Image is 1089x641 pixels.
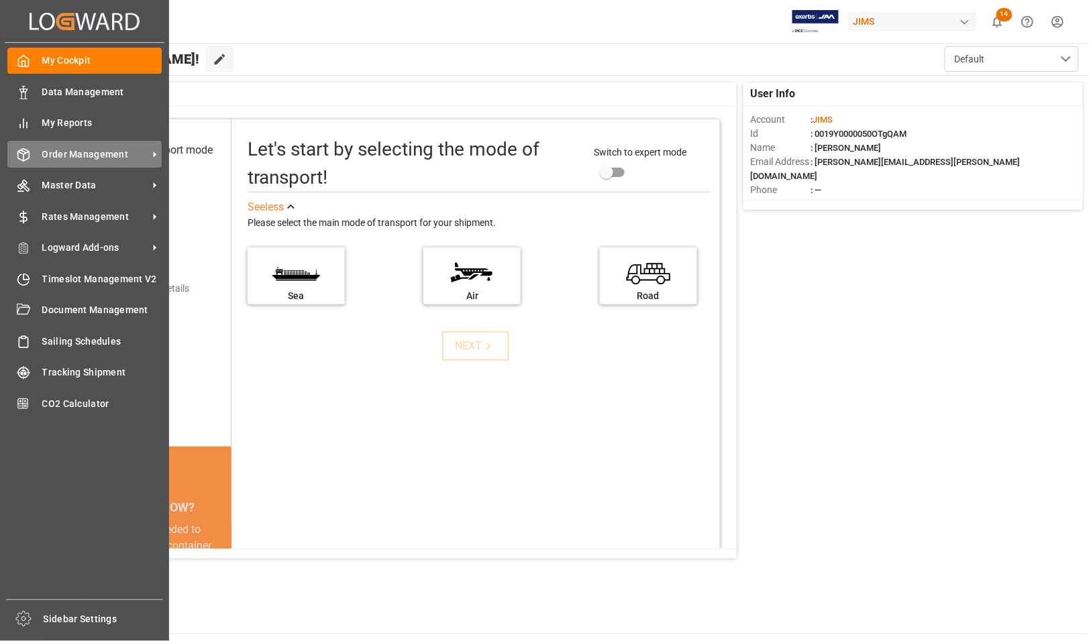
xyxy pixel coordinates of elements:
button: Help Center [1013,7,1043,37]
span: Default [955,52,985,66]
span: Email Address [750,155,811,169]
span: Phone [750,183,811,197]
span: Data Management [42,85,162,99]
span: Id [750,127,811,141]
span: : [PERSON_NAME] [811,143,881,153]
a: Tracking Shipment [7,359,162,386]
span: 14 [996,8,1013,21]
span: Sailing Schedules [42,335,162,349]
span: Switch to expert mode [594,147,686,158]
button: JIMS [848,9,982,34]
span: Tracking Shipment [42,365,162,380]
span: My Cockpit [42,54,162,68]
span: Sidebar Settings [44,612,164,626]
a: Data Management [7,78,162,105]
div: NEXT [455,338,496,354]
div: Road [607,289,690,303]
span: Document Management [42,303,162,317]
span: Name [750,141,811,155]
span: Rates Management [42,210,148,224]
span: Logward Add-ons [42,241,148,255]
div: Select transport mode [109,142,213,158]
span: Master Data [42,178,148,192]
a: My Cockpit [7,48,162,74]
div: Let's start by selecting the mode of transport! [248,135,580,192]
span: : Shipper [811,199,844,209]
span: Order Management [42,148,148,162]
span: Timeslot Management V2 [42,272,162,286]
a: Timeslot Management V2 [7,266,162,292]
a: Sailing Schedules [7,328,162,354]
span: My Reports [42,116,162,130]
span: : 0019Y0000050OTgQAM [811,129,906,139]
span: User Info [750,86,795,102]
button: open menu [945,46,1079,72]
div: Air [430,289,514,303]
span: CO2 Calculator [42,397,162,411]
a: CO2 Calculator [7,390,162,416]
span: JIMS [813,115,833,125]
span: : — [811,185,821,195]
a: Document Management [7,297,162,323]
div: Please select the main mode of transport for your shipment. [248,215,710,231]
span: : [PERSON_NAME][EMAIL_ADDRESS][PERSON_NAME][DOMAIN_NAME] [750,157,1020,181]
span: Account Type [750,197,811,211]
button: NEXT [442,331,509,361]
img: Exertis%20JAM%20-%20Email%20Logo.jpg_1722504956.jpg [792,10,839,34]
div: JIMS [848,12,977,32]
span: : [811,115,833,125]
span: Account [750,113,811,127]
div: See less [248,199,284,215]
button: show 14 new notifications [982,7,1013,37]
div: Sea [254,289,338,303]
a: My Reports [7,110,162,136]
